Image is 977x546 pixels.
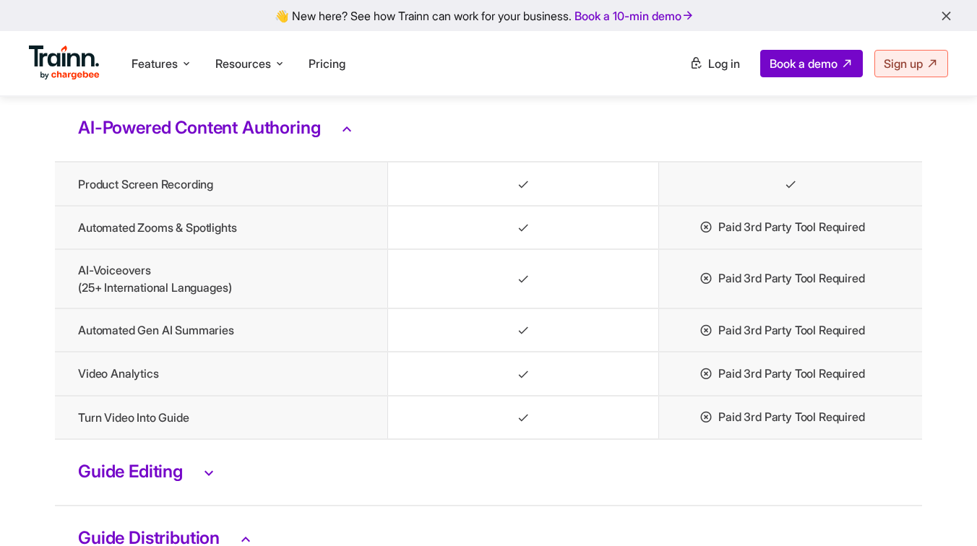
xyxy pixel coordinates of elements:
td: AI-Voiceovers (25+ International Languages) [55,249,387,308]
a: Book a 10-min demo [572,6,697,26]
span: Resources [215,56,271,71]
td: Automated Zooms & Spotlights [55,206,387,249]
td: Automated Gen AI Summaries [55,308,387,352]
h3: Guide Editing [78,463,899,482]
li: Paid 3rd party tool required [700,218,899,236]
a: Book a demo [760,50,863,77]
span: Book a demo [770,56,838,71]
td: Product Screen Recording [55,162,387,205]
iframe: Chat Widget [905,477,977,546]
li: Paid 3rd party tool required [700,321,899,339]
li: Paid 3rd party tool required [700,365,899,383]
a: Pricing [309,56,345,71]
a: Log in [681,51,749,77]
h3: AI-Powered Content Authoring [78,119,899,138]
li: Paid 3rd party tool required [700,408,899,426]
span: Log in [708,56,740,71]
li: Paid 3rd party tool required [700,269,899,287]
td: Video Analytics [55,352,387,395]
a: Sign up [874,50,948,77]
span: Sign up [884,56,923,71]
td: Turn video into guide [55,396,387,439]
span: Features [132,56,178,71]
img: Trainn Logo [29,45,100,80]
div: 👋 New here? See how Trainn can work for your business. [9,9,968,22]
